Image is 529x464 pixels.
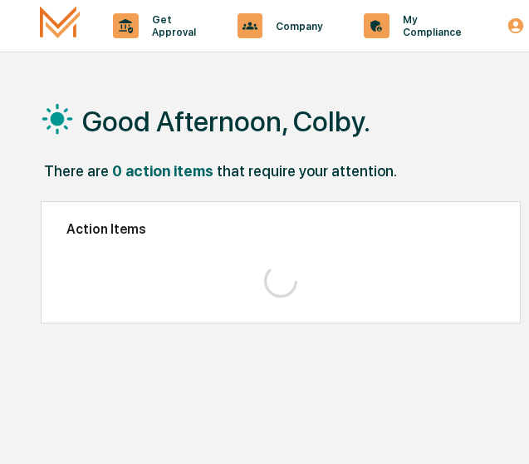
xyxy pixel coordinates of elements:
div: that require your attention. [217,162,397,180]
h2: Action Items [66,221,495,237]
div: 0 action items [112,162,213,180]
p: Company [262,20,331,32]
h1: Good Afternoon, Colby. [82,105,370,138]
img: logo [40,6,80,45]
div: There are [44,162,109,180]
p: My Compliance [389,13,470,38]
p: Get Approval [139,13,204,38]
